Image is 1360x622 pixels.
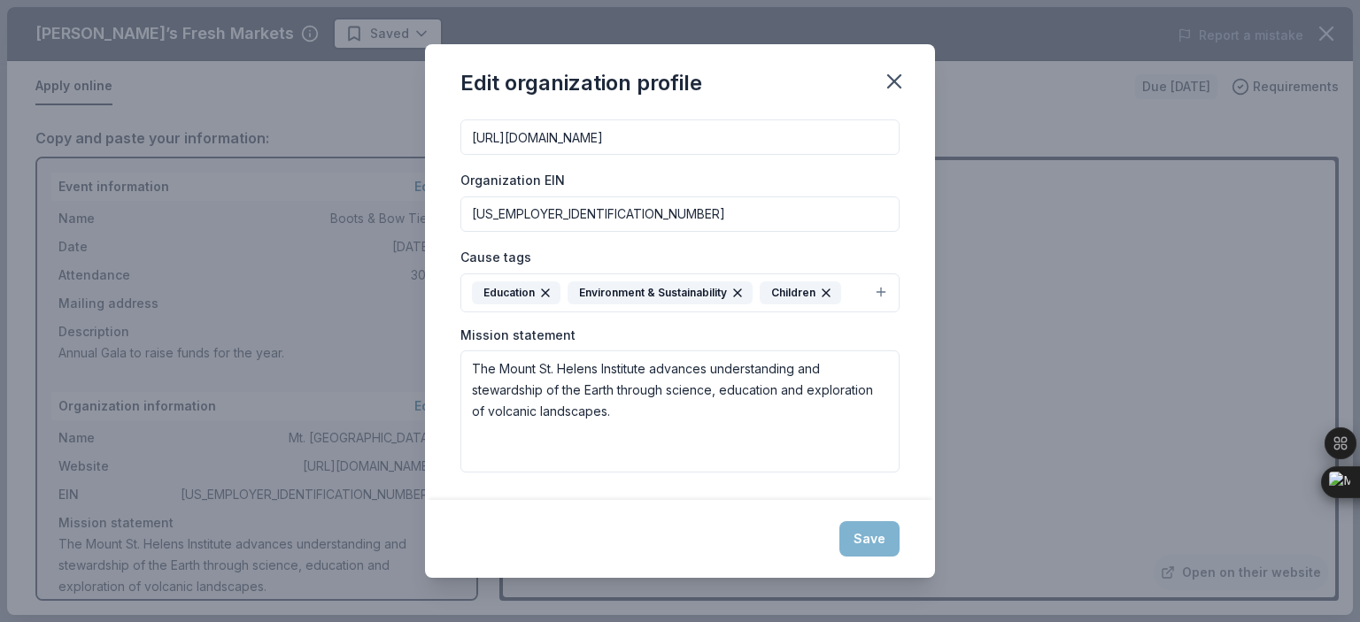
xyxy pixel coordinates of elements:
[460,350,900,472] textarea: The Mount St. Helens Institute advances understanding and stewardship of the Earth through scienc...
[460,172,565,189] label: Organization EIN
[460,249,531,266] label: Cause tags
[760,281,841,304] div: Children
[460,273,900,312] button: EducationEnvironment & SustainabilityChildren
[568,281,753,304] div: Environment & Sustainability
[460,326,576,344] label: Mission statement
[472,281,560,304] div: Education
[460,196,900,232] input: 12-3456789
[460,69,702,97] div: Edit organization profile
